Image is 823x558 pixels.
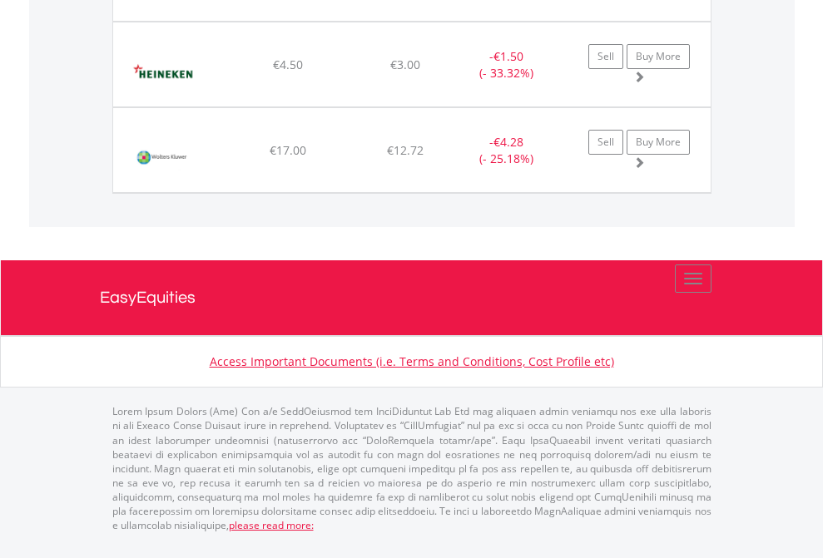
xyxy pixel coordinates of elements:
[588,44,623,69] a: Sell
[121,43,206,102] img: EQU.NL.HEIA.png
[229,518,314,532] a: please read more:
[454,134,558,167] div: - (- 25.18%)
[627,44,690,69] a: Buy More
[100,260,724,335] a: EasyEquities
[493,134,523,150] span: €4.28
[387,142,424,158] span: €12.72
[273,57,303,72] span: €4.50
[121,129,206,188] img: EQU.NL.WKL.png
[493,48,523,64] span: €1.50
[210,353,614,369] a: Access Important Documents (i.e. Terms and Conditions, Cost Profile etc)
[112,404,711,532] p: Lorem Ipsum Dolors (Ame) Con a/e SeddOeiusmod tem InciDiduntut Lab Etd mag aliquaen admin veniamq...
[270,142,306,158] span: €17.00
[454,48,558,81] div: - (- 33.32%)
[588,130,623,155] a: Sell
[390,57,420,72] span: €3.00
[627,130,690,155] a: Buy More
